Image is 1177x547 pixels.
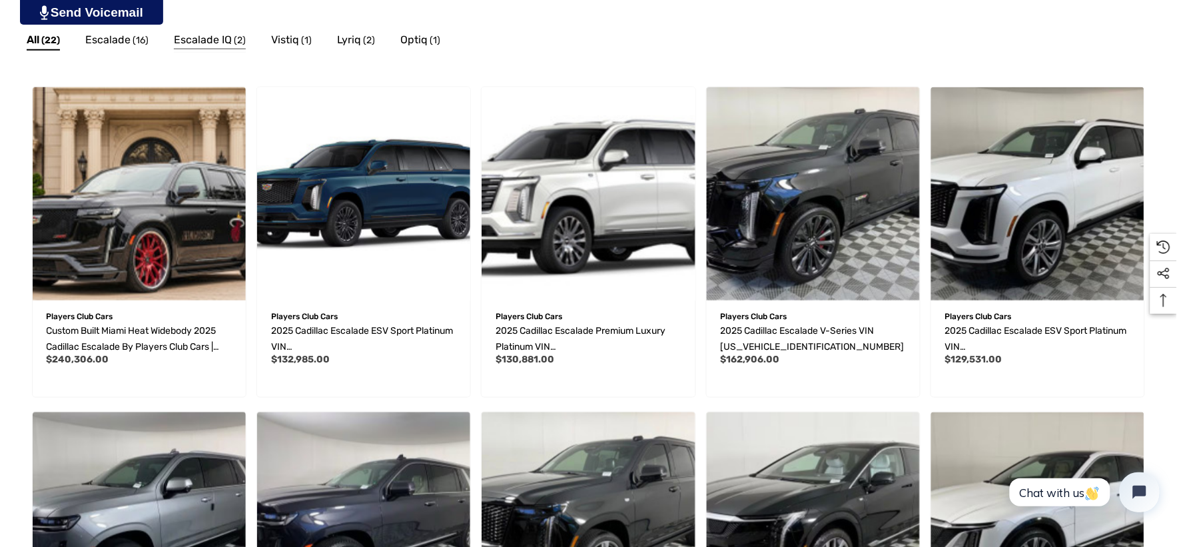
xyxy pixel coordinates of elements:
[931,87,1144,300] img: For Sale: 2025 Cadillac Escalade ESV Sport Platinum VIN 1GYS9RRL6SR209350
[271,354,330,365] span: $132,985.00
[174,31,246,53] a: Button Go To Sub Category Escalade IQ
[27,31,39,49] span: All
[995,461,1171,524] iframe: Tidio Chat
[931,87,1144,300] a: 2025 Cadillac Escalade ESV Sport Platinum VIN 1GYS9RRL6SR209350,$129,531.00
[721,325,905,352] span: 2025 Cadillac Escalade V-Series VIN [US_VEHICLE_IDENTIFICATION_NUMBER]
[174,31,232,49] span: Escalade IQ
[234,32,246,49] span: (2)
[721,323,906,355] a: 2025 Cadillac Escalade V-Series VIN 1GYS9HR96SR207273,$162,906.00
[47,354,109,365] span: $240,306.00
[133,32,149,49] span: (16)
[482,87,695,300] a: 2025 Cadillac Escalade Premium Luxury Platinum VIN 1GYS9DRL9SR283817,$130,881.00
[41,32,60,49] span: (22)
[721,308,906,325] p: Players Club Cars
[85,31,131,49] span: Escalade
[707,87,920,300] a: 2025 Cadillac Escalade V-Series VIN 1GYS9HR96SR207273,$162,906.00
[1150,294,1177,307] svg: Top
[257,87,470,300] img: For Sale: 2025 Cadillac Escalade ESV Sport Platinum VIN 1GYS9RRL0SR304227
[496,323,681,355] a: 2025 Cadillac Escalade Premium Luxury Platinum VIN 1GYS9DRL9SR283817,$130,881.00
[363,32,375,49] span: (2)
[945,325,1129,368] span: 2025 Cadillac Escalade ESV Sport Platinum VIN [US_VEHICLE_IDENTIFICATION_NUMBER]
[271,308,456,325] p: Players Club Cars
[400,31,440,53] a: Button Go To Sub Category Optiq
[271,325,455,368] span: 2025 Cadillac Escalade ESV Sport Platinum VIN [US_VEHICLE_IDENTIFICATION_NUMBER]
[301,32,312,49] span: (1)
[482,87,695,300] img: For Sale: 2025 Cadillac Escalade Premium Luxury Platinum VIN 1GYS9DRL9SR283817
[1157,267,1170,280] svg: Social Media
[271,31,299,49] span: Vistiq
[721,354,780,365] span: $162,906.00
[496,308,681,325] p: Players Club Cars
[337,31,375,53] a: Button Go To Sub Category Lyriq
[337,31,361,49] span: Lyriq
[400,31,428,49] span: Optiq
[271,323,456,355] a: 2025 Cadillac Escalade ESV Sport Platinum VIN 1GYS9RRL0SR304227,$132,985.00
[33,87,246,300] img: Custom Built Miami Heat Widebody 2025 Cadillac Escalade by Players Club Cars | REF G63A0826202501
[40,5,49,20] img: PjwhLS0gR2VuZXJhdG9yOiBHcmF2aXQuaW8gLS0+PHN2ZyB4bWxucz0iaHR0cDovL3d3dy53My5vcmcvMjAwMC9zdmciIHhtb...
[85,31,149,53] a: Button Go To Sub Category Escalade
[257,87,470,300] a: 2025 Cadillac Escalade ESV Sport Platinum VIN 1GYS9RRL0SR304227,$132,985.00
[707,87,920,300] img: For Sale: 2025 Cadillac Escalade V-Series VIN 1GYS9HR96SR207273
[47,323,232,355] a: Custom Built Miami Heat Widebody 2025 Cadillac Escalade by Players Club Cars | REF G63A0826202501...
[496,354,554,365] span: $130,881.00
[1157,241,1170,254] svg: Recently Viewed
[496,325,679,368] span: 2025 Cadillac Escalade Premium Luxury Platinum VIN [US_VEHICLE_IDENTIFICATION_NUMBER]
[47,325,216,368] span: Custom Built Miami Heat Widebody 2025 Cadillac Escalade by Players Club Cars | REF G63A0826202501
[430,32,440,49] span: (1)
[945,308,1130,325] p: Players Club Cars
[945,323,1130,355] a: 2025 Cadillac Escalade ESV Sport Platinum VIN 1GYS9RRL6SR209350,$129,531.00
[945,354,1002,365] span: $129,531.00
[47,308,232,325] p: Players Club Cars
[33,87,246,300] a: Custom Built Miami Heat Widebody 2025 Cadillac Escalade by Players Club Cars | REF G63A0826202501...
[271,31,312,53] a: Button Go To Sub Category Vistiq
